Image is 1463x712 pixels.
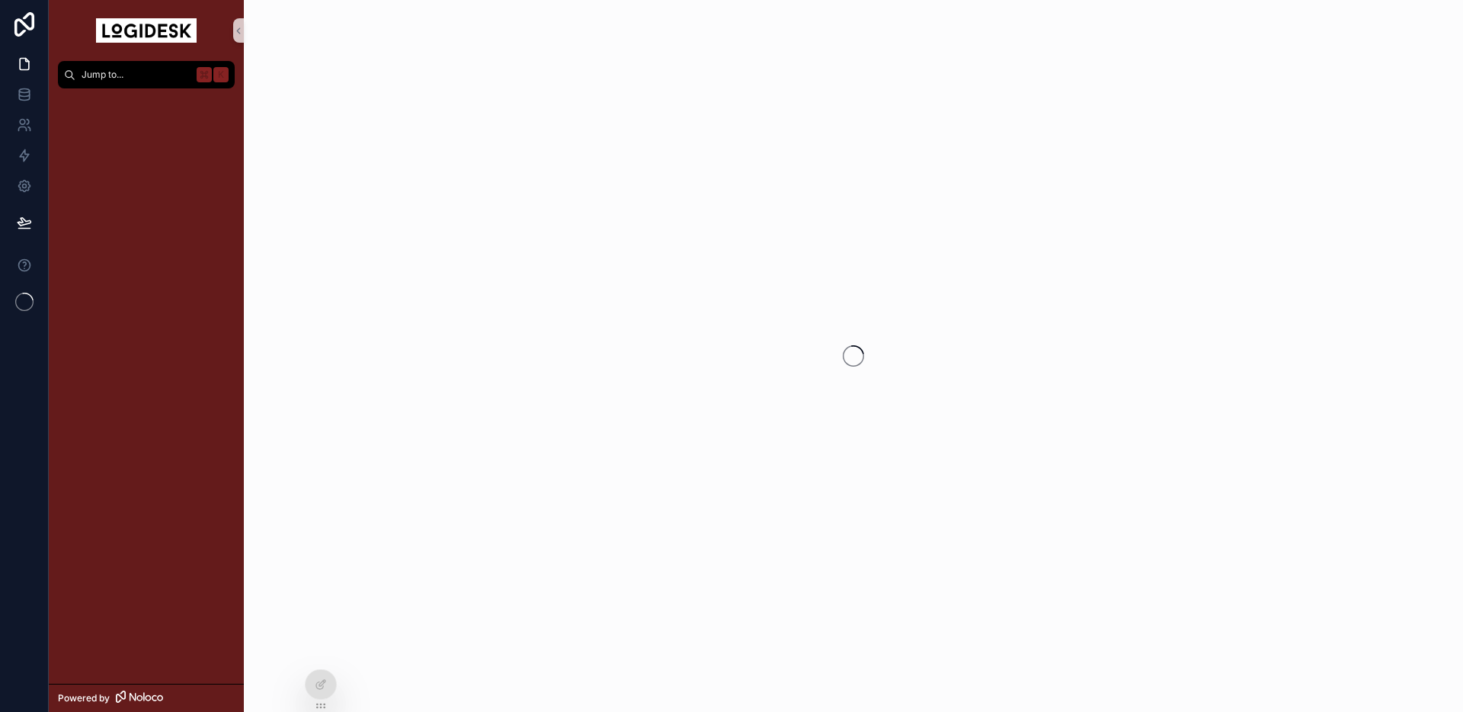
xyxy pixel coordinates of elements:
img: App logo [96,18,197,43]
span: Jump to... [82,69,190,81]
span: Powered by [58,692,110,704]
div: scrollable content [49,88,244,116]
a: Powered by [49,684,244,712]
button: Jump to...K [58,61,235,88]
span: K [215,69,227,81]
